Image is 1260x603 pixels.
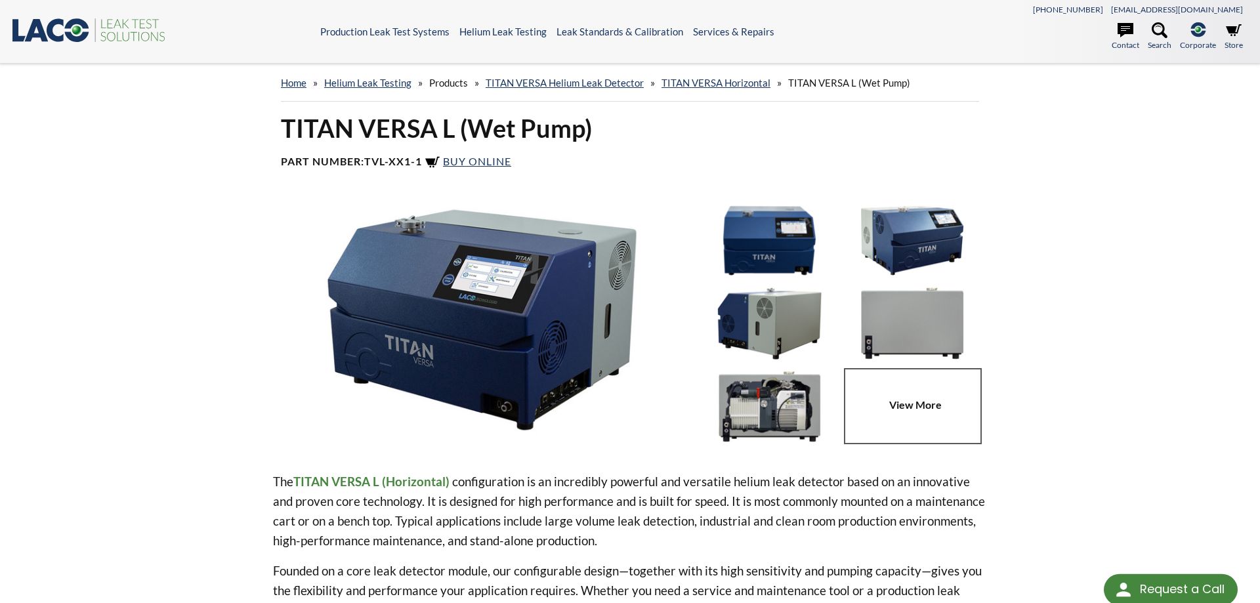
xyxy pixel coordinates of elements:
[788,77,910,89] span: TITAN VERSA L (Wet Pump)
[1112,22,1139,51] a: Contact
[281,64,979,102] div: » » » » »
[443,155,511,167] span: Buy Online
[1148,22,1171,51] a: Search
[273,472,987,551] p: The configuration is an incredibly powerful and versatile helium leak detector based on an innova...
[273,202,691,436] img: TITAN VERSA L, right side angled view
[693,26,774,37] a: Services & Repairs
[429,77,468,89] span: Products
[1033,5,1103,14] a: [PHONE_NUMBER]
[556,26,683,37] a: Leak Standards & Calibration
[425,155,511,167] a: Buy Online
[486,77,644,89] a: TITAN VERSA Helium Leak Detector
[702,202,838,278] img: TITAN VERSA L, front view
[364,155,422,167] b: TVL-XX1-1
[661,77,770,89] a: TITAN VERSA Horizontal
[844,202,980,278] img: TITAN VERSA L, left angled view
[320,26,450,37] a: Production Leak Test Systems
[1113,579,1134,600] img: round button
[324,77,411,89] a: Helium Leak Testing
[293,474,450,489] strong: TITAN VERSA L (Horizontal)
[1180,39,1216,51] span: Corporate
[281,155,979,171] h4: Part Number:
[1111,5,1243,14] a: [EMAIL_ADDRESS][DOMAIN_NAME]
[281,112,979,144] h1: TITAN VERSA L (Wet Pump)
[844,285,980,361] img: TITAN VERSA L, rear view
[702,285,838,361] img: TITAN VERSA L, rear angled view
[459,26,547,37] a: Helium Leak Testing
[702,368,838,444] img: TITAN VERSA L - Wet pump cutaway
[1225,22,1243,51] a: Store
[281,77,306,89] a: home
